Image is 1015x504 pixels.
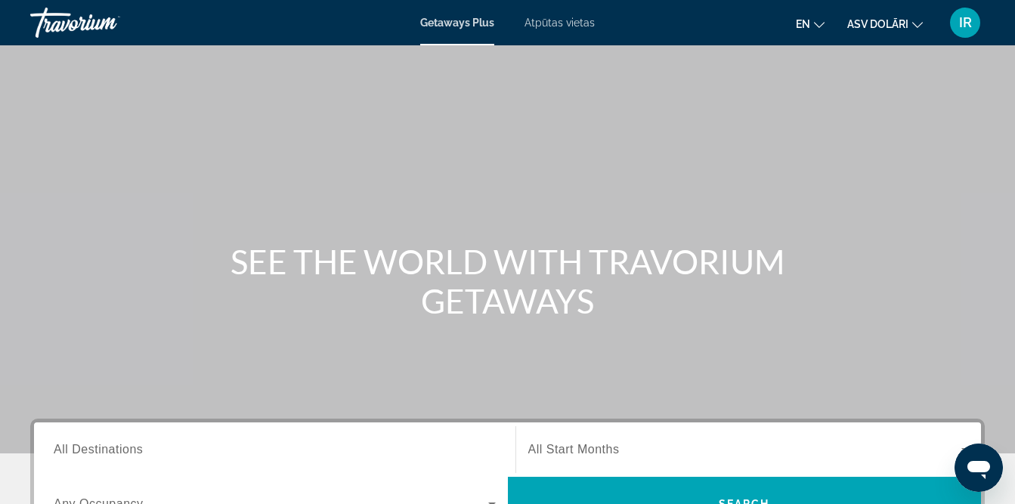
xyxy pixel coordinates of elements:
[796,18,810,30] font: en
[54,441,496,459] input: Izvēlieties galamērķi
[945,7,985,39] button: Lietotāja izvēlne
[224,242,791,320] h1: SEE THE WORLD WITH TRAVORIUM GETAWAYS
[525,17,595,29] a: Atpūtas vietas
[796,13,825,35] button: Mainīt valodu
[955,444,1003,492] iframe: Poga, lai palaistu ziņojuma maiņas logu
[847,13,923,35] button: Mainīt valūtu
[54,443,143,456] span: All Destinations
[420,17,494,29] a: Getaways Plus
[30,3,181,42] a: Travorium
[847,18,908,30] font: ASV dolāri
[959,14,972,30] font: IR
[528,443,620,456] span: All Start Months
